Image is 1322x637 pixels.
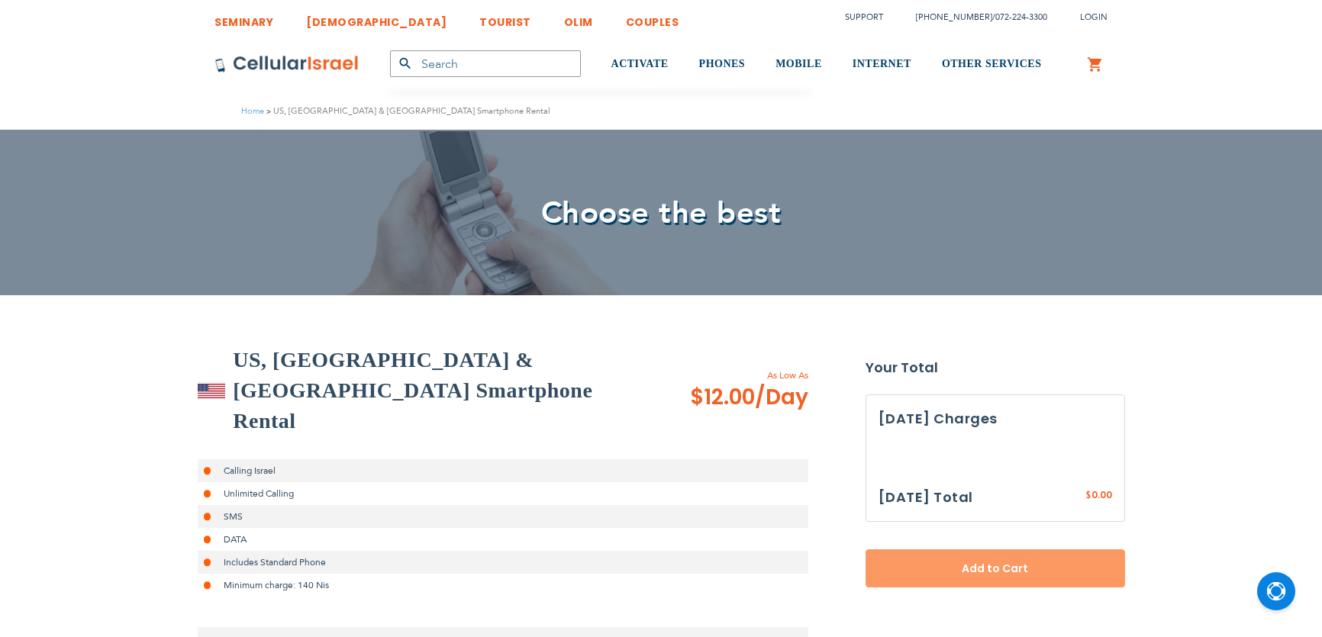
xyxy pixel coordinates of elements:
li: Includes Standard Phone [198,551,808,574]
a: MOBILE [775,36,822,93]
a: [DEMOGRAPHIC_DATA] [306,4,447,32]
h2: US, [GEOGRAPHIC_DATA] & [GEOGRAPHIC_DATA] Smartphone Rental [233,345,648,436]
li: Minimum charge: 140 Nis [198,574,808,597]
a: OLIM [564,4,593,32]
a: [PHONE_NUMBER] [916,11,992,23]
li: / [901,6,1047,28]
span: PHONES [699,58,746,69]
strong: Your Total [866,356,1125,379]
a: OTHER SERVICES [942,36,1042,93]
a: Home [241,105,264,117]
li: Calling Israel [198,459,808,482]
a: TOURIST [479,4,531,32]
a: ACTIVATE [611,36,669,93]
span: ACTIVATE [611,58,669,69]
span: $12.00 [690,382,808,413]
li: US, [GEOGRAPHIC_DATA] & [GEOGRAPHIC_DATA] Smartphone Rental [264,104,550,118]
input: Search [390,50,581,77]
span: Login [1080,11,1108,23]
a: Support [845,11,883,23]
img: Cellular Israel Logo [214,55,360,73]
span: INTERNET [853,58,911,69]
span: 0.00 [1091,488,1112,501]
a: COUPLES [626,4,679,32]
span: $ [1085,489,1091,503]
a: SEMINARY [214,4,273,32]
a: PHONES [699,36,746,93]
span: As Low As [649,368,808,382]
img: US, Canada & Mexico Smartphone Rental [198,384,226,399]
h3: [DATE] Total [879,486,973,509]
a: 072-224-3300 [995,11,1047,23]
span: /Day [755,382,808,413]
span: Choose the best [541,192,782,234]
li: SMS [198,505,808,528]
span: OTHER SERVICES [942,58,1042,69]
li: Unlimited Calling [198,482,808,505]
a: INTERNET [853,36,911,93]
h3: [DATE] Charges [879,407,1112,430]
span: MOBILE [775,58,822,69]
li: DATA [198,528,808,551]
